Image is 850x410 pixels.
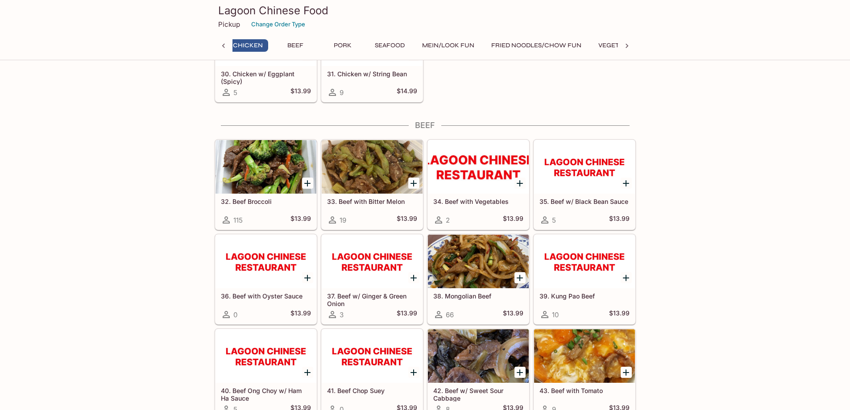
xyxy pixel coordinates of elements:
button: Add 43. Beef with Tomato [621,367,632,378]
h5: $13.99 [397,215,417,225]
button: Change Order Type [247,17,309,31]
h5: $13.99 [397,309,417,320]
div: 31. Chicken w/ String Bean [322,12,423,66]
button: Add 34. Beef with Vegetables [514,178,526,189]
span: 3 [340,311,344,319]
button: Add 37. Beef w/ Ginger & Green Onion [408,272,419,283]
h5: $13.99 [609,309,630,320]
div: 43. Beef with Tomato [534,329,635,383]
button: Vegetables/Tofu [593,39,662,52]
h3: Lagoon Chinese Food [218,4,632,17]
div: 32. Beef Broccoli [216,140,316,194]
button: Pork [323,39,363,52]
button: Add 38. Mongolian Beef [514,272,526,283]
h5: 42. Beef w/ Sweet Sour Cabbage [433,387,523,402]
span: 2 [446,216,450,224]
button: Add 32. Beef Broccoli [302,178,313,189]
button: Add 40. Beef Ong Choy w/ Ham Ha Sauce [302,367,313,378]
h5: $13.99 [290,87,311,98]
h5: 39. Kung Pao Beef [539,292,630,300]
h5: $13.99 [503,215,523,225]
span: 5 [233,88,237,97]
a: 35. Beef w/ Black Bean Sauce5$13.99 [534,140,635,230]
h5: 34. Beef with Vegetables [433,198,523,205]
button: Add 35. Beef w/ Black Bean Sauce [621,178,632,189]
button: Add 41. Beef Chop Suey [408,367,419,378]
h5: 41. Beef Chop Suey [327,387,417,394]
button: Add 39. Kung Pao Beef [621,272,632,283]
h5: 32. Beef Broccoli [221,198,311,205]
span: 115 [233,216,243,224]
h5: 31. Chicken w/ String Bean [327,70,417,78]
h5: 43. Beef with Tomato [539,387,630,394]
a: 32. Beef Broccoli115$13.99 [215,140,317,230]
h5: $13.99 [290,215,311,225]
a: 33. Beef with Bitter Melon19$13.99 [321,140,423,230]
h4: Beef [215,120,636,130]
div: 37. Beef w/ Ginger & Green Onion [322,235,423,288]
button: Seafood [370,39,410,52]
div: 35. Beef w/ Black Bean Sauce [534,140,635,194]
a: 36. Beef with Oyster Sauce0$13.99 [215,234,317,324]
h5: 33. Beef with Bitter Melon [327,198,417,205]
a: 39. Kung Pao Beef10$13.99 [534,234,635,324]
div: 34. Beef with Vegetables [428,140,529,194]
h5: $13.99 [503,309,523,320]
h5: $13.99 [290,309,311,320]
div: 41. Beef Chop Suey [322,329,423,383]
button: Chicken [228,39,268,52]
p: Pickup [218,20,240,29]
button: Fried Noodles/Chow Fun [486,39,586,52]
span: 9 [340,88,344,97]
div: 33. Beef with Bitter Melon [322,140,423,194]
span: 5 [552,216,556,224]
h5: $13.99 [609,215,630,225]
h5: 40. Beef Ong Choy w/ Ham Ha Sauce [221,387,311,402]
a: 37. Beef w/ Ginger & Green Onion3$13.99 [321,234,423,324]
div: 42. Beef w/ Sweet Sour Cabbage [428,329,529,383]
div: 36. Beef with Oyster Sauce [216,235,316,288]
span: 19 [340,216,346,224]
button: Add 33. Beef with Bitter Melon [408,178,419,189]
button: Mein/Look Fun [417,39,479,52]
a: 38. Mongolian Beef66$13.99 [427,234,529,324]
h5: 36. Beef with Oyster Sauce [221,292,311,300]
div: 39. Kung Pao Beef [534,235,635,288]
div: 40. Beef Ong Choy w/ Ham Ha Sauce [216,329,316,383]
h5: 30. Chicken w/ Eggplant (Spicy) [221,70,311,85]
button: Beef [275,39,315,52]
h5: 38. Mongolian Beef [433,292,523,300]
span: 0 [233,311,237,319]
h5: 35. Beef w/ Black Bean Sauce [539,198,630,205]
a: 34. Beef with Vegetables2$13.99 [427,140,529,230]
span: 66 [446,311,454,319]
div: 30. Chicken w/ Eggplant (Spicy) [216,12,316,66]
h5: 37. Beef w/ Ginger & Green Onion [327,292,417,307]
h5: $14.99 [397,87,417,98]
div: 38. Mongolian Beef [428,235,529,288]
span: 10 [552,311,559,319]
button: Add 36. Beef with Oyster Sauce [302,272,313,283]
button: Add 42. Beef w/ Sweet Sour Cabbage [514,367,526,378]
